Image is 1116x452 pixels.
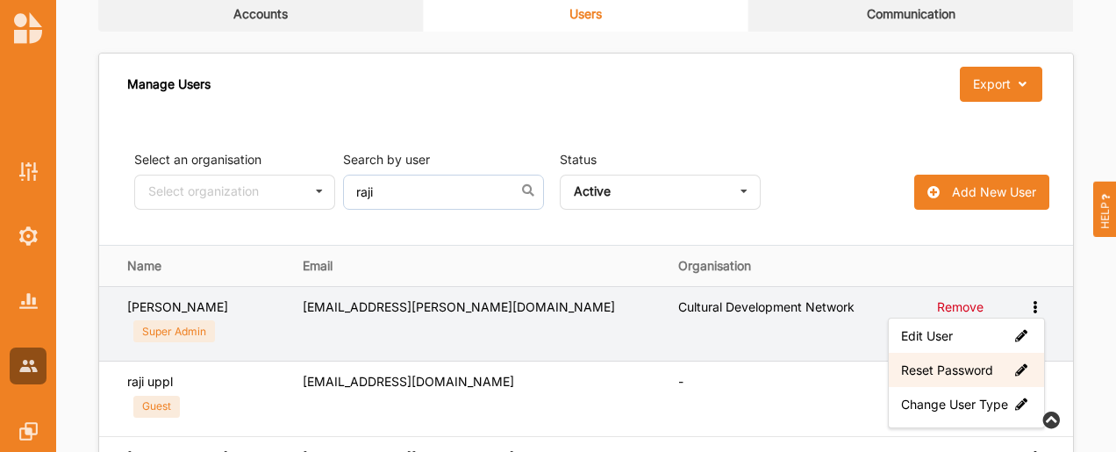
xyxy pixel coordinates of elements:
[10,348,46,384] a: Accounts & Users
[10,413,46,449] a: Features
[127,299,228,315] label: [PERSON_NAME]
[901,327,1032,343] label: Edit User
[133,320,215,343] div: Super Admin
[10,283,46,319] a: System Reports
[148,185,259,197] div: Select organization
[19,293,38,308] img: System Reports
[134,151,261,169] label: Select an organisation
[19,360,38,371] img: Accounts & Users
[574,183,611,198] b: Active
[678,374,877,390] div: -
[127,67,211,102] div: Manage Users
[19,422,38,441] img: Features
[973,76,1011,92] div: Export
[303,374,654,390] div: [EMAIL_ADDRESS][DOMAIN_NAME]
[10,153,46,190] a: Activity Settings
[343,175,544,210] input: Search by User
[14,12,42,44] img: logo
[960,67,1041,102] button: Export
[952,184,1036,200] div: Add New User
[678,299,877,315] div: Cultural Development Network
[127,374,173,390] label: raji uppl
[127,258,278,274] strong: Name
[133,396,180,419] div: Guest
[19,162,38,181] img: Activity Settings
[303,258,654,274] strong: Email
[19,226,38,246] img: System Settings
[10,218,46,255] a: System Settings
[560,151,597,169] label: Status
[914,175,1048,210] button: Add New User
[343,151,544,169] label: Search by user
[303,299,654,315] div: [EMAIL_ADDRESS][PERSON_NAME][DOMAIN_NAME]
[901,362,1032,377] label: Reset Password
[678,258,877,274] strong: Organisation
[937,299,984,315] label: Remove
[901,396,1032,412] label: Change User Type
